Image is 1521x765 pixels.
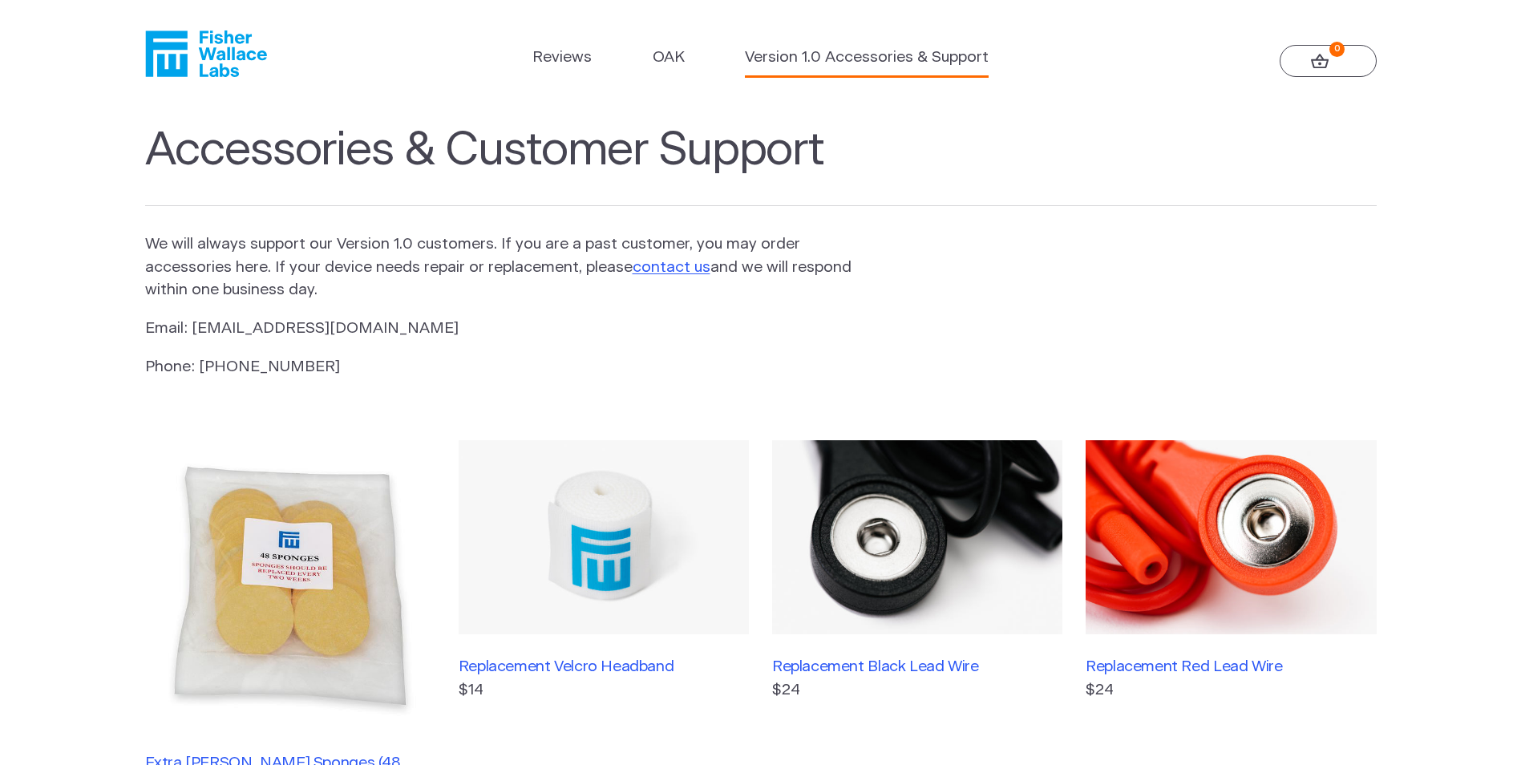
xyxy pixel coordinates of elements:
a: Version 1.0 Accessories & Support [745,47,989,70]
p: $24 [772,679,1062,702]
img: Replacement Black Lead Wire [772,440,1062,634]
p: Email: [EMAIL_ADDRESS][DOMAIN_NAME] [145,318,854,341]
p: $24 [1086,679,1376,702]
a: Reviews [532,47,592,70]
p: $14 [459,679,749,702]
a: OAK [653,47,685,70]
img: Replacement Velcro Headband [459,440,749,634]
h1: Accessories & Customer Support [145,123,1377,207]
img: Extra Fisher Wallace Sponges (48 pack) [145,440,435,731]
p: Phone: [PHONE_NUMBER] [145,356,854,379]
strong: 0 [1329,42,1345,57]
a: contact us [633,260,710,275]
a: 0 [1280,45,1377,77]
img: Replacement Red Lead Wire [1086,440,1376,634]
p: We will always support our Version 1.0 customers. If you are a past customer, you may order acces... [145,233,854,302]
a: Fisher Wallace [145,30,267,77]
h3: Replacement Red Lead Wire [1086,658,1376,676]
h3: Replacement Black Lead Wire [772,658,1062,676]
h3: Replacement Velcro Headband [459,658,749,676]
